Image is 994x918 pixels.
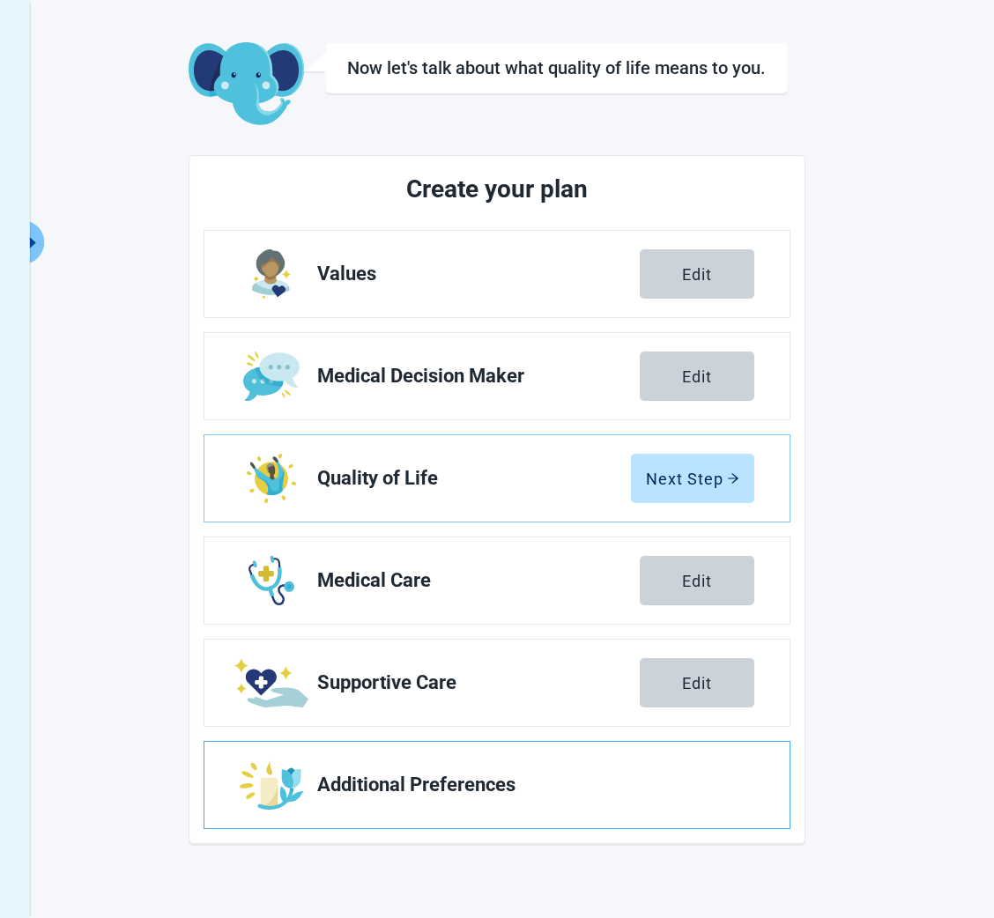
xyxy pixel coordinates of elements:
[640,556,754,605] button: Edit
[270,170,724,209] h2: Create your plan
[317,570,640,591] span: Medical Care
[317,263,640,285] span: Values
[631,454,754,503] button: Next Steparrow-right
[317,468,631,489] span: Quality of Life
[646,470,739,487] div: Next Step
[640,249,754,299] button: Edit
[682,265,712,283] div: Edit
[682,572,712,589] div: Edit
[640,352,754,401] button: Edit
[640,658,754,707] button: Edit
[204,333,790,419] a: Edit Medical Decision Maker section
[204,435,790,522] a: Edit Quality of Life section
[347,57,766,78] h1: Now let's talk about what quality of life means to you.
[317,774,740,796] span: Additional Preferences
[204,537,790,624] a: Edit Medical Care section
[727,472,739,485] span: arrow-right
[682,367,712,385] div: Edit
[317,366,640,387] span: Medical Decision Maker
[204,231,790,317] a: Edit Values section
[317,672,640,693] span: Supportive Care
[189,42,304,127] img: Koda Elephant
[204,742,790,828] a: Edit Additional Preferences section
[682,674,712,692] div: Edit
[23,220,45,264] button: Expand menu
[25,234,41,251] span: caret-right
[25,42,969,844] main: Main content
[204,640,790,726] a: Edit Supportive Care section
